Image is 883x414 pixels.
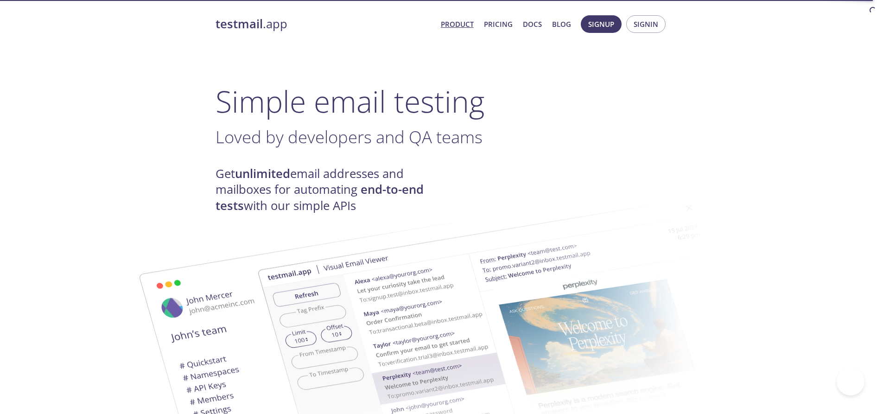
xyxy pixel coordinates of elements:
[216,16,263,32] strong: testmail
[216,16,433,32] a: testmail.app
[216,181,424,213] strong: end-to-end tests
[523,18,542,30] a: Docs
[634,18,658,30] span: Signin
[588,18,614,30] span: Signup
[441,18,474,30] a: Product
[216,125,483,148] span: Loved by developers and QA teams
[837,368,864,395] iframe: Help Scout Beacon - Open
[552,18,571,30] a: Blog
[216,83,668,119] h1: Simple email testing
[484,18,513,30] a: Pricing
[216,166,442,214] h4: Get email addresses and mailboxes for automating with our simple APIs
[626,15,666,33] button: Signin
[581,15,622,33] button: Signup
[235,166,290,182] strong: unlimited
